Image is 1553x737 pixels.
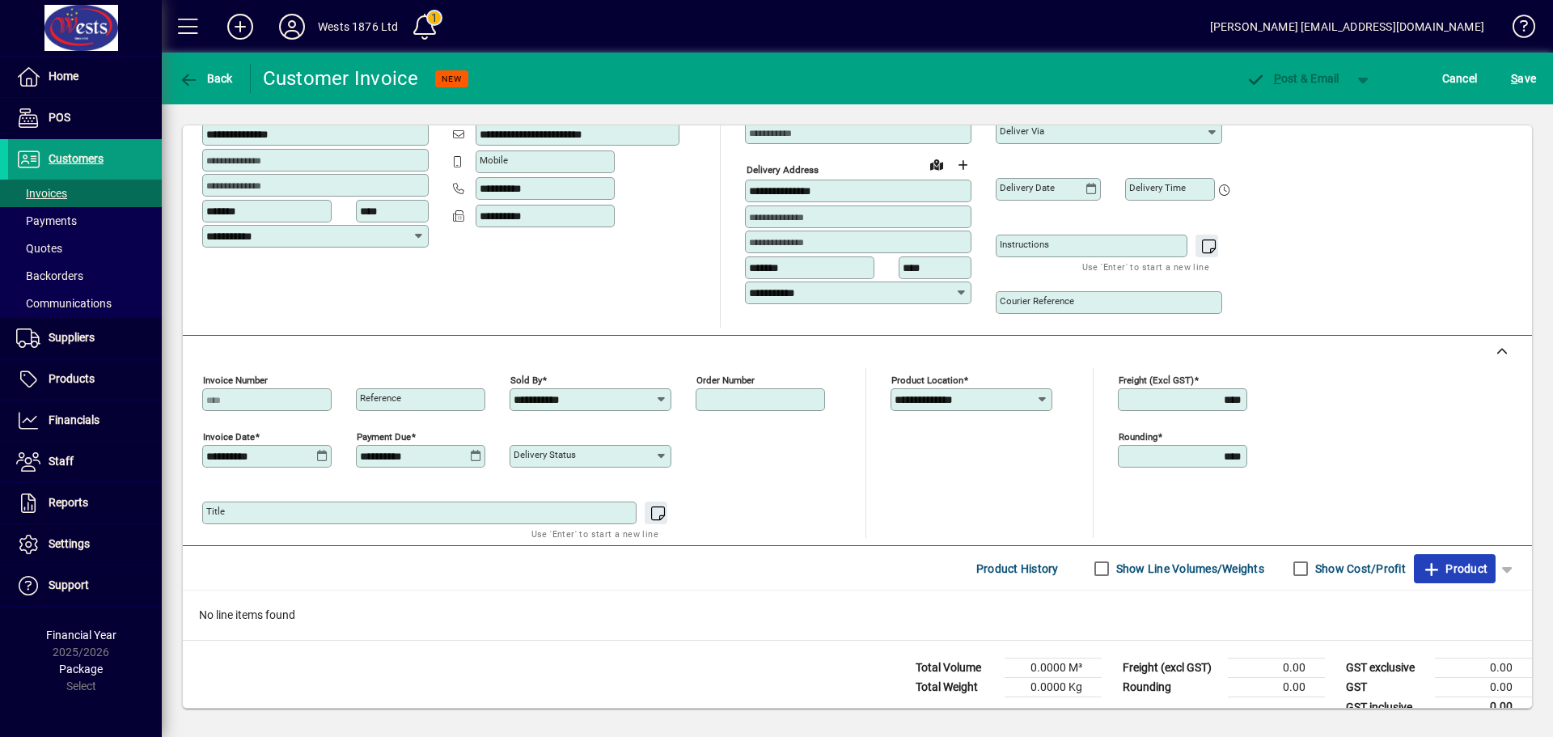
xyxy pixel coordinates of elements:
[1338,678,1435,697] td: GST
[1238,64,1348,93] button: Post & Email
[950,152,975,178] button: Choose address
[8,180,162,207] a: Invoices
[1422,556,1487,582] span: Product
[49,372,95,385] span: Products
[8,442,162,482] a: Staff
[1119,375,1194,386] mat-label: Freight (excl GST)
[1507,64,1540,93] button: Save
[318,14,398,40] div: Wests 1876 Ltd
[1228,678,1325,697] td: 0.00
[442,74,462,84] span: NEW
[49,413,99,426] span: Financials
[1435,697,1532,718] td: 0.00
[1414,554,1496,583] button: Product
[8,483,162,523] a: Reports
[263,66,419,91] div: Customer Invoice
[510,375,542,386] mat-label: Sold by
[16,214,77,227] span: Payments
[49,70,78,83] span: Home
[1435,659,1532,678] td: 0.00
[1511,66,1536,91] span: ave
[183,591,1532,640] div: No line items found
[16,242,62,255] span: Quotes
[1082,257,1209,276] mat-hint: Use 'Enter' to start a new line
[1005,659,1102,678] td: 0.0000 M³
[49,537,90,550] span: Settings
[49,152,104,165] span: Customers
[1000,125,1044,137] mat-label: Deliver via
[203,375,268,386] mat-label: Invoice number
[891,375,963,386] mat-label: Product location
[8,318,162,358] a: Suppliers
[480,155,508,166] mat-label: Mobile
[8,262,162,290] a: Backorders
[8,57,162,97] a: Home
[1500,3,1533,56] a: Knowledge Base
[8,359,162,400] a: Products
[8,524,162,565] a: Settings
[8,400,162,441] a: Financials
[16,187,67,200] span: Invoices
[1246,72,1339,85] span: ost & Email
[1511,72,1517,85] span: S
[59,663,103,676] span: Package
[514,449,576,460] mat-label: Delivery status
[360,392,401,404] mat-label: Reference
[206,506,225,517] mat-label: Title
[266,12,318,41] button: Profile
[8,565,162,606] a: Support
[1338,697,1435,718] td: GST inclusive
[924,151,950,177] a: View on map
[179,72,233,85] span: Back
[976,556,1059,582] span: Product History
[1129,182,1186,193] mat-label: Delivery time
[1210,14,1484,40] div: [PERSON_NAME] [EMAIL_ADDRESS][DOMAIN_NAME]
[908,659,1005,678] td: Total Volume
[1435,678,1532,697] td: 0.00
[1228,659,1325,678] td: 0.00
[1338,659,1435,678] td: GST exclusive
[970,554,1065,583] button: Product History
[908,678,1005,697] td: Total Weight
[203,431,255,443] mat-label: Invoice date
[357,431,411,443] mat-label: Payment due
[49,111,70,124] span: POS
[8,290,162,317] a: Communications
[214,12,266,41] button: Add
[8,235,162,262] a: Quotes
[16,269,83,282] span: Backorders
[1442,66,1478,91] span: Cancel
[1005,678,1102,697] td: 0.0000 Kg
[1274,72,1281,85] span: P
[1438,64,1482,93] button: Cancel
[49,455,74,468] span: Staff
[46,629,116,642] span: Financial Year
[1115,659,1228,678] td: Freight (excl GST)
[1000,239,1049,250] mat-label: Instructions
[175,64,237,93] button: Back
[162,64,251,93] app-page-header-button: Back
[1000,182,1055,193] mat-label: Delivery date
[696,375,755,386] mat-label: Order number
[1119,431,1157,443] mat-label: Rounding
[1000,295,1074,307] mat-label: Courier Reference
[531,524,658,543] mat-hint: Use 'Enter' to start a new line
[1115,678,1228,697] td: Rounding
[8,207,162,235] a: Payments
[49,331,95,344] span: Suppliers
[49,578,89,591] span: Support
[16,297,112,310] span: Communications
[1312,561,1406,577] label: Show Cost/Profit
[8,98,162,138] a: POS
[1113,561,1264,577] label: Show Line Volumes/Weights
[49,496,88,509] span: Reports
